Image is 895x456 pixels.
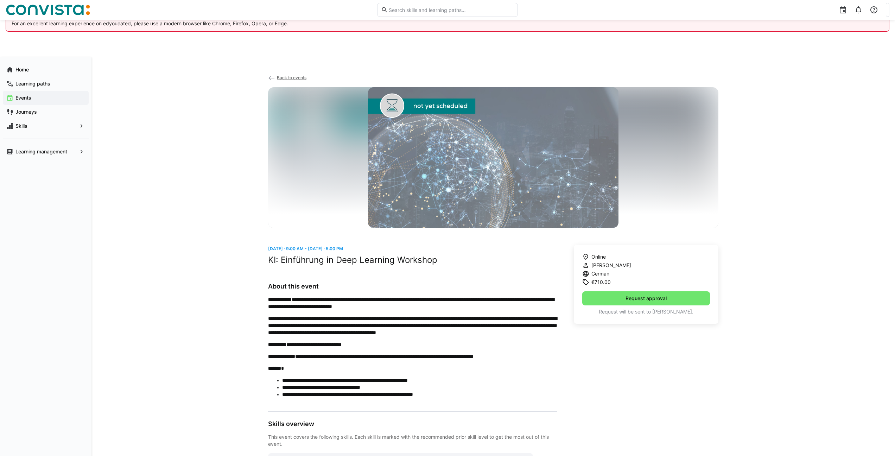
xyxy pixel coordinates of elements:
span: €710.00 [591,279,611,286]
h3: About this event [268,283,557,290]
span: Online [591,253,606,260]
span: Request approval [624,295,668,302]
h3: Skills overview [268,420,557,428]
p: Request will be sent to [PERSON_NAME]. [582,308,710,315]
span: Back to events [277,75,306,80]
span: German [591,270,609,277]
div: This event covers the following skills. Each skill is marked with the recommended prior skill lev... [268,433,557,448]
h2: KI: Einführung in Deep Learning Workshop [268,255,557,265]
span: [PERSON_NAME] [591,262,631,269]
a: Back to events [268,75,306,80]
input: Search skills and learning paths… [388,7,514,13]
p: For an excellent learning experience on edyoucated, please use a modern browser like Chrome, Fire... [12,20,883,27]
button: Request approval [582,291,710,305]
span: [DATE] · 9:00 AM - [DATE] · 5:00 PM [268,246,343,251]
